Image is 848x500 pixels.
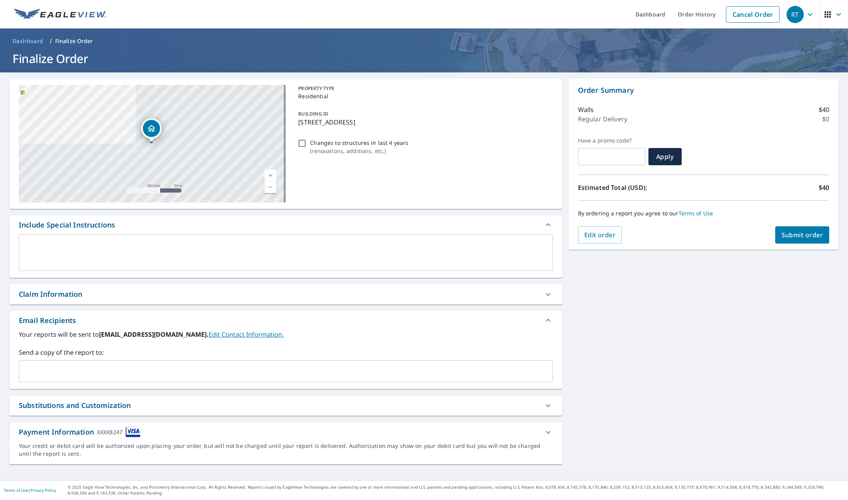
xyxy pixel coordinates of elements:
div: Payment Information [19,427,140,437]
a: Current Level 17, Zoom Out [265,181,276,193]
a: Dashboard [9,35,47,47]
a: Cancel Order [726,6,780,23]
div: Substitutions and Customization [9,395,562,415]
p: [STREET_ADDRESS] [298,117,549,127]
div: Include Special Instructions [9,215,562,234]
span: Apply [655,152,675,161]
label: Have a promo code? [578,137,645,144]
p: © 2025 Eagle View Technologies, Inc. and Pictometry International Corp. All Rights Reserved. Repo... [68,484,844,496]
p: $0 [822,114,829,124]
a: Current Level 17, Zoom In [265,170,276,181]
nav: breadcrumb [9,35,839,47]
div: RT [787,6,804,23]
p: Order Summary [578,85,829,96]
h1: Finalize Order [9,51,839,67]
img: EV Logo [14,9,106,20]
p: Estimated Total (USD): [578,183,704,192]
div: Substitutions and Customization [19,400,131,411]
span: Dashboard [13,37,43,45]
a: Terms of Use [4,487,28,493]
button: Submit order [775,226,830,244]
p: $40 [819,183,829,192]
div: Claim Information [9,284,562,304]
div: Email Recipients [19,315,76,326]
p: PROPERTY TYPE [298,85,549,92]
p: BUILDING ID [298,110,328,117]
div: Your credit or debit card will be authorized upon placing your order, but will not be charged unt... [19,442,553,458]
p: Finalize Order [55,37,93,45]
button: Edit order [578,226,622,244]
p: By ordering a report you agree to our [578,210,829,217]
div: XXXX8247 [97,427,122,437]
p: ( renovations, additions, etc. ) [310,147,408,155]
div: Include Special Instructions [19,220,115,230]
img: cardImage [126,427,140,437]
div: Dropped pin, building 1, Residential property, 2557 Geronimo Ct Park City, UT 84060 [141,118,162,143]
p: | [4,488,56,493]
p: Changes to structures in last 4 years [310,139,408,147]
b: [EMAIL_ADDRESS][DOMAIN_NAME]. [99,330,209,339]
div: Email Recipients [9,311,562,330]
div: Claim Information [19,289,83,300]
div: Payment InformationXXXX8247cardImage [9,422,562,442]
label: Send a copy of the report to: [19,348,553,357]
a: Privacy Policy [31,487,56,493]
span: Submit order [781,231,823,239]
a: EditContactInfo [209,330,284,339]
li: / [50,36,52,46]
span: Edit order [584,231,616,239]
button: Apply [648,148,682,165]
p: Walls [578,105,594,114]
label: Your reports will be sent to [19,330,553,339]
a: Terms of Use [679,209,713,217]
p: Regular Delivery [578,114,627,124]
p: Residential [298,92,549,100]
p: $40 [819,105,829,114]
